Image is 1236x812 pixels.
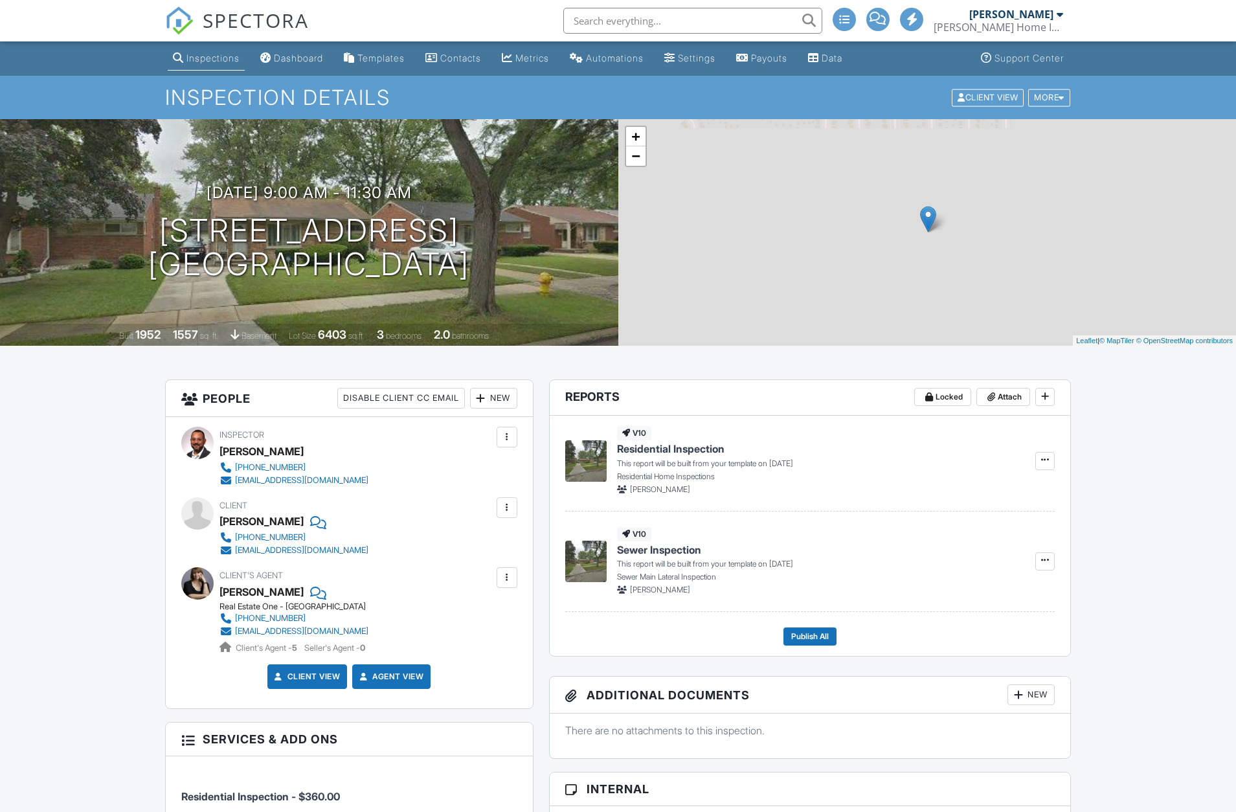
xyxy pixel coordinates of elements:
h1: Inspection Details [165,86,1072,109]
span: sq. ft. [200,331,218,341]
a: © MapTiler [1099,337,1134,344]
div: Support Center [994,52,1064,63]
a: Zoom in [626,127,646,146]
div: Disable Client CC Email [337,388,465,409]
div: 6403 [318,328,346,341]
h3: People [166,380,533,417]
p: There are no attachments to this inspection. [565,723,1055,738]
span: Inspector [219,430,264,440]
span: Client [219,501,247,510]
div: Templates [357,52,405,63]
a: Client View [272,670,341,683]
span: Built [119,331,133,341]
div: Settings [678,52,715,63]
a: Templates [339,47,410,71]
a: Contacts [420,47,486,71]
a: Support Center [976,47,1069,71]
span: Seller's Agent - [304,643,365,653]
h3: [DATE] 9:00 am - 11:30 am [207,184,412,201]
span: bedrooms [386,331,421,341]
div: Data [822,52,842,63]
strong: 5 [292,643,297,653]
a: © OpenStreetMap contributors [1136,337,1233,344]
div: [PHONE_NUMBER] [235,462,306,473]
span: Lot Size [289,331,316,341]
a: Dashboard [255,47,328,71]
img: The Best Home Inspection Software - Spectora [165,6,194,35]
span: basement [242,331,276,341]
div: Payouts [751,52,787,63]
a: Automations (Basic) [565,47,649,71]
div: [PERSON_NAME] [219,442,304,461]
a: [PHONE_NUMBER] [219,461,368,474]
div: Dashboard [274,52,323,63]
div: Automations [586,52,644,63]
div: Suarez Home Inspections LLC [934,21,1063,34]
div: Inspections [186,52,240,63]
h3: Internal [550,773,1071,806]
strong: 0 [360,643,365,653]
a: Data [803,47,848,71]
div: [EMAIL_ADDRESS][DOMAIN_NAME] [235,626,368,637]
a: [PHONE_NUMBER] [219,612,368,625]
a: Settings [659,47,721,71]
a: Client View [950,92,1027,102]
span: Client's Agent [219,570,283,580]
h3: Services & Add ons [166,723,533,756]
div: Client View [952,89,1024,106]
div: | [1073,335,1236,346]
span: sq.ft. [348,331,365,341]
div: 1952 [135,328,161,341]
div: New [470,388,517,409]
span: Client's Agent - [236,643,299,653]
div: [PHONE_NUMBER] [235,532,306,543]
a: [PHONE_NUMBER] [219,531,368,544]
a: Zoom out [626,146,646,166]
div: Contacts [440,52,481,63]
input: Search everything... [563,8,822,34]
div: [EMAIL_ADDRESS][DOMAIN_NAME] [235,475,368,486]
div: 1557 [173,328,198,341]
a: SPECTORA [165,17,309,45]
a: Payouts [731,47,792,71]
a: [EMAIL_ADDRESS][DOMAIN_NAME] [219,474,368,487]
h1: [STREET_ADDRESS] [GEOGRAPHIC_DATA] [148,214,469,282]
div: Real Estate One - [GEOGRAPHIC_DATA] [219,602,379,612]
div: 3 [377,328,384,341]
div: 2.0 [434,328,450,341]
h3: Additional Documents [550,677,1071,714]
a: [EMAIL_ADDRESS][DOMAIN_NAME] [219,544,368,557]
a: [PERSON_NAME] [219,582,304,602]
a: Leaflet [1076,337,1097,344]
a: Inspections [168,47,245,71]
a: [EMAIL_ADDRESS][DOMAIN_NAME] [219,625,368,638]
div: [PERSON_NAME] [969,8,1053,21]
div: More [1028,89,1070,106]
div: New [1007,684,1055,705]
a: Metrics [497,47,554,71]
a: Agent View [357,670,423,683]
div: [EMAIL_ADDRESS][DOMAIN_NAME] [235,545,368,556]
span: Residential Inspection - $360.00 [181,790,340,803]
div: Metrics [515,52,549,63]
span: bathrooms [452,331,489,341]
span: SPECTORA [203,6,309,34]
div: [PERSON_NAME] [219,512,304,531]
div: [PHONE_NUMBER] [235,613,306,624]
